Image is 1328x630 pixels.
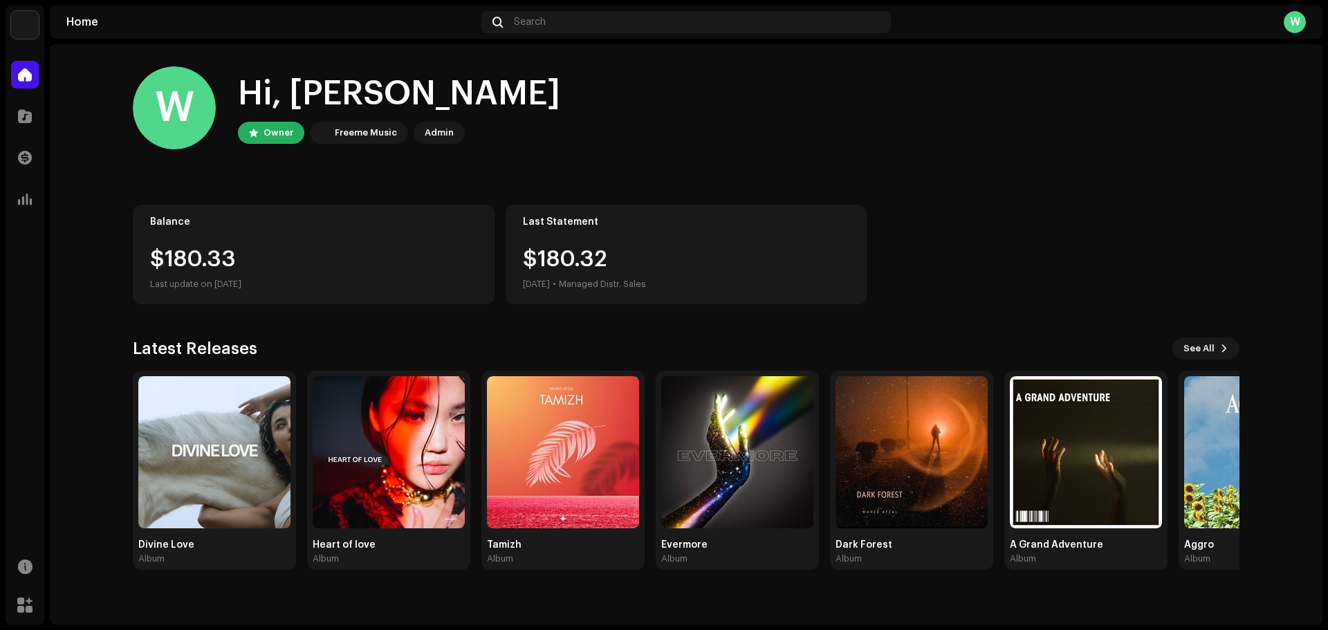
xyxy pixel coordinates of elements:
div: Last Statement [523,216,850,228]
div: Album [1010,553,1036,564]
div: Home [66,17,476,28]
div: W [1284,11,1306,33]
div: Divine Love [138,539,290,550]
div: W [133,66,216,149]
re-o-card-value: Last Statement [506,205,867,304]
div: Balance [150,216,477,228]
div: Freeme Music [335,124,397,141]
div: [DATE] [523,276,550,293]
div: Dark Forest [836,539,988,550]
div: Album [313,553,339,564]
div: Evermore [661,539,813,550]
re-o-card-value: Balance [133,205,495,304]
div: Album [138,553,165,564]
div: A Grand Adventure [1010,539,1162,550]
span: Search [514,17,546,28]
div: Managed Distr. Sales [559,276,646,293]
button: See All [1172,337,1239,360]
img: c19a24c0-6607-4595-bfe5-2c13fa69731a [661,376,813,528]
div: Heart of love [313,539,465,550]
img: e1dfe04b-92f6-4886-adce-3063e4275214 [1010,376,1162,528]
img: 63dd053a-63c4-4abd-a22a-78ca6d6c0fe1 [138,376,290,528]
div: Owner [264,124,293,141]
div: Hi, [PERSON_NAME] [238,72,560,116]
img: 7951d5c0-dc3c-4d78-8e51-1b6de87acfd8 [11,11,39,39]
h3: Latest Releases [133,337,257,360]
div: Album [487,553,513,564]
img: 7951d5c0-dc3c-4d78-8e51-1b6de87acfd8 [313,124,329,141]
div: Album [1184,553,1210,564]
div: Album [836,553,862,564]
div: Admin [425,124,454,141]
div: • [553,276,556,293]
div: Tamizh [487,539,639,550]
div: Last update on [DATE] [150,276,477,293]
span: See All [1183,335,1215,362]
img: b5b3aaed-2192-4113-8bea-f07ca4200ddf [836,376,988,528]
img: 99f61090-b6da-49b4-9326-d4f110147b81 [487,376,639,528]
div: Album [661,553,688,564]
img: cf0dd734-1413-4663-ae71-8799590cbfbc [313,376,465,528]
